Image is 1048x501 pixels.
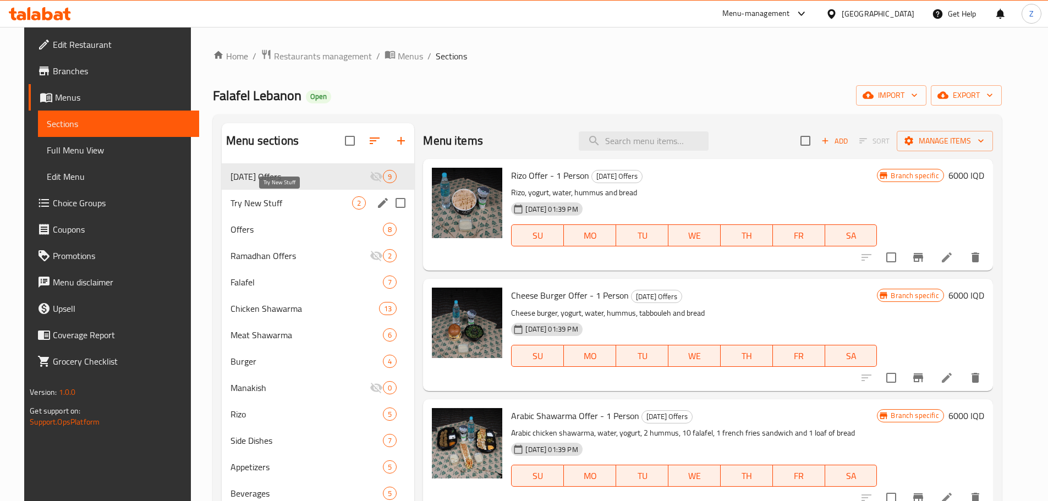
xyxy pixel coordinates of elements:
div: items [383,223,397,236]
button: WE [668,224,721,246]
span: 5 [383,488,396,499]
div: Burger4 [222,348,414,375]
button: Branch-specific-item [905,244,931,271]
span: [DATE] Offers [632,290,682,303]
span: MO [568,468,612,484]
a: Restaurants management [261,49,372,63]
div: Ramadan Offers [231,170,370,183]
span: 2 [383,251,396,261]
div: Burger [231,355,383,368]
span: Select section first [852,133,897,150]
div: items [383,381,397,394]
button: TH [721,224,773,246]
a: Full Menu View [38,137,199,163]
span: SU [516,468,559,484]
span: Try New Stuff [231,196,352,210]
span: WE [673,348,716,364]
span: Edit Restaurant [53,38,190,51]
div: Manakish0 [222,375,414,401]
div: Menu-management [722,7,790,20]
a: Edit Restaurant [29,31,199,58]
a: Support.OpsPlatform [30,415,100,429]
span: 7 [383,436,396,446]
span: MO [568,228,612,244]
button: Branch-specific-item [905,365,931,391]
span: Choice Groups [53,196,190,210]
div: Meat Shawarma6 [222,322,414,348]
div: Ramadhan Offers2 [222,243,414,269]
button: SA [825,345,877,367]
span: WE [673,468,716,484]
span: FR [777,228,821,244]
button: TH [721,465,773,487]
span: Ramadhan Offers [231,249,370,262]
button: Add section [388,128,414,154]
span: Beverages [231,487,383,500]
button: SU [511,345,564,367]
div: Open [306,90,331,103]
span: Full Menu View [47,144,190,157]
span: TH [725,228,769,244]
span: [DATE] 01:39 PM [521,324,582,334]
svg: Inactive section [370,170,383,183]
a: Menu disclaimer [29,269,199,295]
div: Try New Stuff2edit [222,190,414,216]
span: Appetizers [231,460,383,474]
span: Sections [47,117,190,130]
a: Home [213,49,248,63]
span: Branch specific [886,290,943,301]
span: Promotions [53,249,190,262]
button: edit [375,195,391,211]
span: 2 [353,198,365,208]
span: FR [777,468,821,484]
button: MO [564,224,616,246]
div: items [383,487,397,500]
span: Branch specific [886,410,943,421]
span: TU [621,228,664,244]
button: WE [668,465,721,487]
img: Rizo Offer - 1 Person [432,168,502,238]
button: SU [511,224,564,246]
button: delete [962,244,989,271]
button: import [856,85,926,106]
span: Grocery Checklist [53,355,190,368]
button: Add [817,133,852,150]
div: Chicken Shawarma [231,302,379,315]
span: TU [621,468,664,484]
a: Coupons [29,216,199,243]
p: Cheese burger, yogurt, water, hummus, tabbouleh and bread [511,306,877,320]
div: Appetizers5 [222,454,414,480]
input: search [579,131,709,151]
h6: 6000 IQD [948,168,984,183]
span: Arabic Shawarma Offer - 1 Person [511,408,639,424]
span: Coverage Report [53,328,190,342]
button: Manage items [897,131,993,151]
span: TH [725,468,769,484]
a: Upsell [29,295,199,322]
p: Rizo, yogurt, water, hummus and bread [511,186,877,200]
img: Arabic Shawarma Offer - 1 Person [432,408,502,478]
h6: 6000 IQD [948,288,984,303]
div: items [383,434,397,447]
button: TU [616,345,668,367]
span: Manage items [906,134,984,148]
span: Add item [817,133,852,150]
span: 4 [383,356,396,367]
span: SA [830,348,873,364]
button: export [931,85,1002,106]
span: MO [568,348,612,364]
span: Side Dishes [231,434,383,447]
span: Edit Menu [47,170,190,183]
button: FR [773,224,825,246]
span: Version: [30,385,57,399]
div: Side Dishes7 [222,427,414,454]
div: items [383,249,397,262]
a: Choice Groups [29,190,199,216]
span: Branch specific [886,170,943,181]
a: Branches [29,58,199,84]
div: items [352,196,366,210]
span: Offers [231,223,383,236]
button: delete [962,365,989,391]
span: 13 [380,304,396,314]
